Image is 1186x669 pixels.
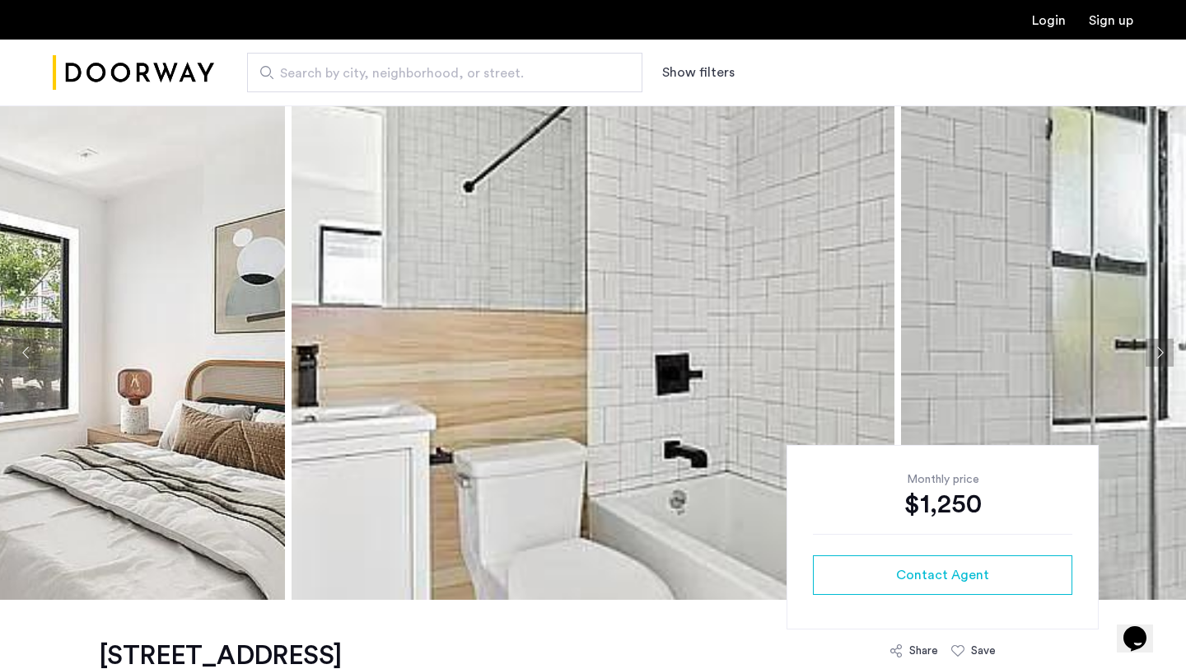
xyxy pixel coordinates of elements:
button: Show or hide filters [662,63,735,82]
span: Search by city, neighborhood, or street. [280,63,596,83]
div: Monthly price [813,471,1072,488]
a: Cazamio Logo [53,42,214,104]
a: Registration [1089,14,1133,27]
div: Share [909,643,938,659]
input: Apartment Search [247,53,642,92]
img: apartment [292,105,894,600]
button: Previous apartment [12,339,40,367]
iframe: chat widget [1117,603,1170,653]
div: Save [971,643,996,659]
img: logo [53,42,214,104]
a: Login [1032,14,1066,27]
button: Next apartment [1146,339,1174,367]
div: $1,250 [813,488,1072,521]
button: button [813,555,1072,595]
span: Contact Agent [896,565,989,585]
